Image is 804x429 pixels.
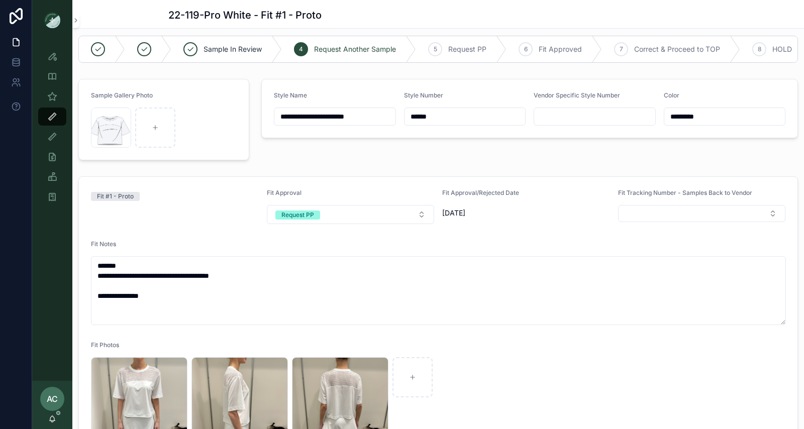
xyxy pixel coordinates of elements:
[204,44,262,54] span: Sample In Review
[442,189,519,196] span: Fit Approval/Rejected Date
[314,44,396,54] span: Request Another Sample
[267,205,435,224] button: Select Button
[620,45,623,53] span: 7
[524,45,528,53] span: 6
[281,210,314,220] div: Request PP
[618,205,786,222] button: Select Button
[772,44,792,54] span: HOLD
[448,44,486,54] span: Request PP
[47,393,58,405] span: AC
[758,45,761,53] span: 8
[274,91,307,99] span: Style Name
[91,91,153,99] span: Sample Gallery Photo
[91,341,119,349] span: Fit Photos
[91,240,116,248] span: Fit Notes
[168,8,322,22] h1: 22-119-Pro White - Fit #1 - Proto
[634,44,720,54] span: Correct & Proceed to TOP
[539,44,582,54] span: Fit Approved
[664,91,679,99] span: Color
[404,91,443,99] span: Style Number
[534,91,620,99] span: Vendor Specific Style Number
[618,189,752,196] span: Fit Tracking Number - Samples Back to Vendor
[434,45,437,53] span: 5
[267,189,301,196] span: Fit Approval
[97,192,134,201] div: Fit #1 - Proto
[32,40,72,219] div: scrollable content
[442,208,610,218] span: [DATE]
[299,45,303,53] span: 4
[44,12,60,28] img: App logo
